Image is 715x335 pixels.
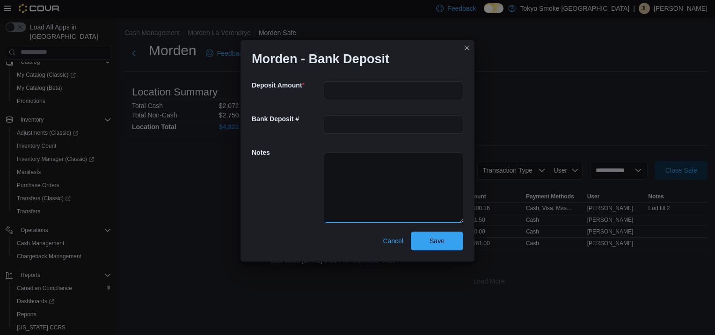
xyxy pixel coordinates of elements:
span: Save [430,236,445,246]
h5: Deposit Amount [252,76,322,95]
h5: Notes [252,143,322,162]
h5: Bank Deposit # [252,109,322,128]
button: Save [411,232,463,250]
span: Cancel [383,236,403,246]
button: Cancel [379,232,407,250]
button: Closes this modal window [461,42,473,53]
h1: Morden - Bank Deposit [252,51,389,66]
